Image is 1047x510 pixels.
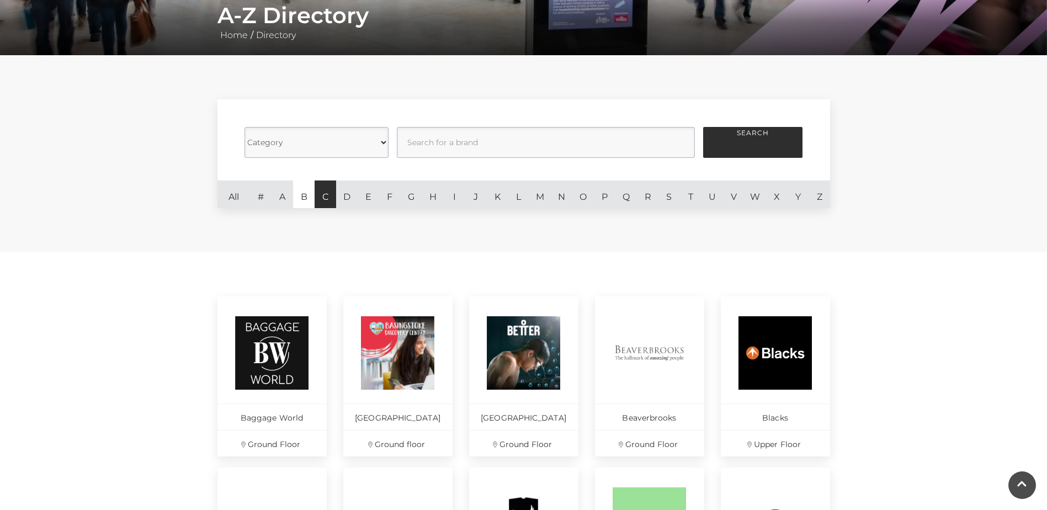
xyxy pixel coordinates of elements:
[217,30,251,40] a: Home
[551,180,572,208] a: N
[615,180,637,208] a: Q
[658,180,680,208] a: S
[251,180,272,208] a: #
[721,430,830,456] p: Upper Floor
[680,180,701,208] a: T
[487,180,508,208] a: K
[703,127,802,158] button: Search
[217,2,830,29] h1: A-Z Directory
[595,296,704,456] a: Beaverbrooks Ground Floor
[637,180,658,208] a: R
[508,180,530,208] a: L
[701,180,723,208] a: U
[766,180,788,208] a: X
[209,2,838,42] div: /
[358,180,379,208] a: E
[315,180,336,208] a: C
[293,180,315,208] a: B
[401,180,422,208] a: G
[529,180,551,208] a: M
[379,180,401,208] a: F
[594,180,615,208] a: P
[253,30,299,40] a: Directory
[809,180,830,208] a: Z
[336,180,358,208] a: D
[217,180,251,208] a: All
[217,403,327,430] p: Baggage World
[469,403,578,430] p: [GEOGRAPHIC_DATA]
[343,403,453,430] p: [GEOGRAPHIC_DATA]
[788,180,809,208] a: Y
[745,180,766,208] a: W
[272,180,293,208] a: A
[595,430,704,456] p: Ground Floor
[721,296,830,456] a: Blacks Upper Floor
[397,127,695,158] input: Search for a brand
[217,430,327,456] p: Ground Floor
[721,403,830,430] p: Blacks
[343,296,453,456] a: [GEOGRAPHIC_DATA] Ground floor
[465,180,487,208] a: J
[595,403,704,430] p: Beaverbrooks
[343,430,453,456] p: Ground floor
[217,296,327,456] a: Baggage World Ground Floor
[469,430,578,456] p: Ground Floor
[572,180,594,208] a: O
[422,180,444,208] a: H
[469,296,578,456] a: [GEOGRAPHIC_DATA] Ground Floor
[444,180,465,208] a: I
[723,180,745,208] a: V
